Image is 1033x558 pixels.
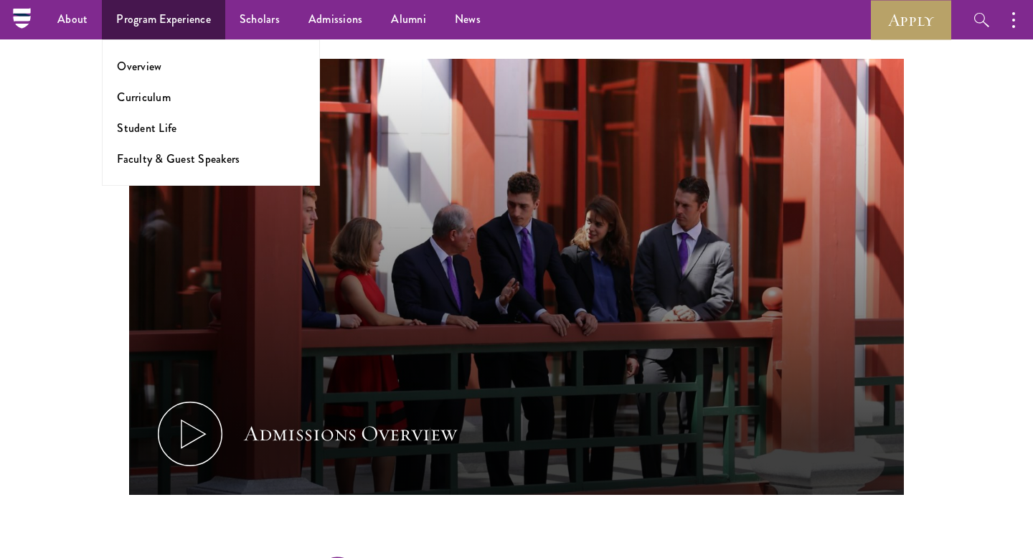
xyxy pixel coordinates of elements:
a: Overview [117,58,161,75]
button: Admissions Overview [129,59,904,495]
a: Student Life [117,120,176,136]
div: Admissions Overview [244,420,457,448]
a: Faculty & Guest Speakers [117,151,240,167]
a: Curriculum [117,89,171,105]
